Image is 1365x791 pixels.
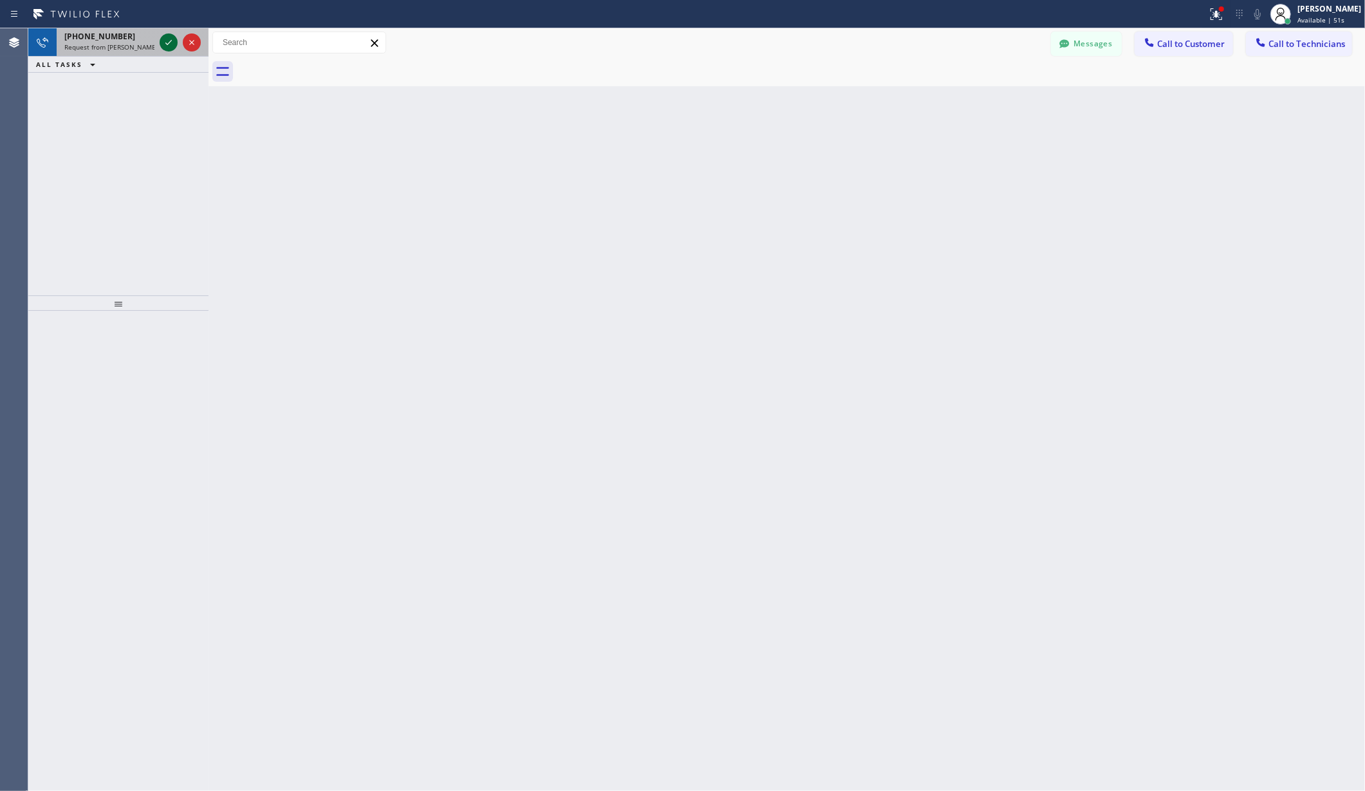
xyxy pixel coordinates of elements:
button: Mute [1249,5,1267,23]
span: Call to Customer [1157,38,1225,50]
span: Call to Technicians [1268,38,1345,50]
button: Messages [1051,32,1122,56]
button: Call to Customer [1135,32,1233,56]
div: [PERSON_NAME] [1297,3,1361,14]
button: Call to Technicians [1246,32,1352,56]
button: Accept [160,33,178,51]
span: Available | 51s [1297,15,1344,24]
span: [PHONE_NUMBER] [64,31,135,42]
input: Search [213,32,385,53]
button: ALL TASKS [28,57,108,72]
span: Request from [PERSON_NAME] (direct) [64,42,181,51]
span: ALL TASKS [36,60,82,69]
button: Reject [183,33,201,51]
